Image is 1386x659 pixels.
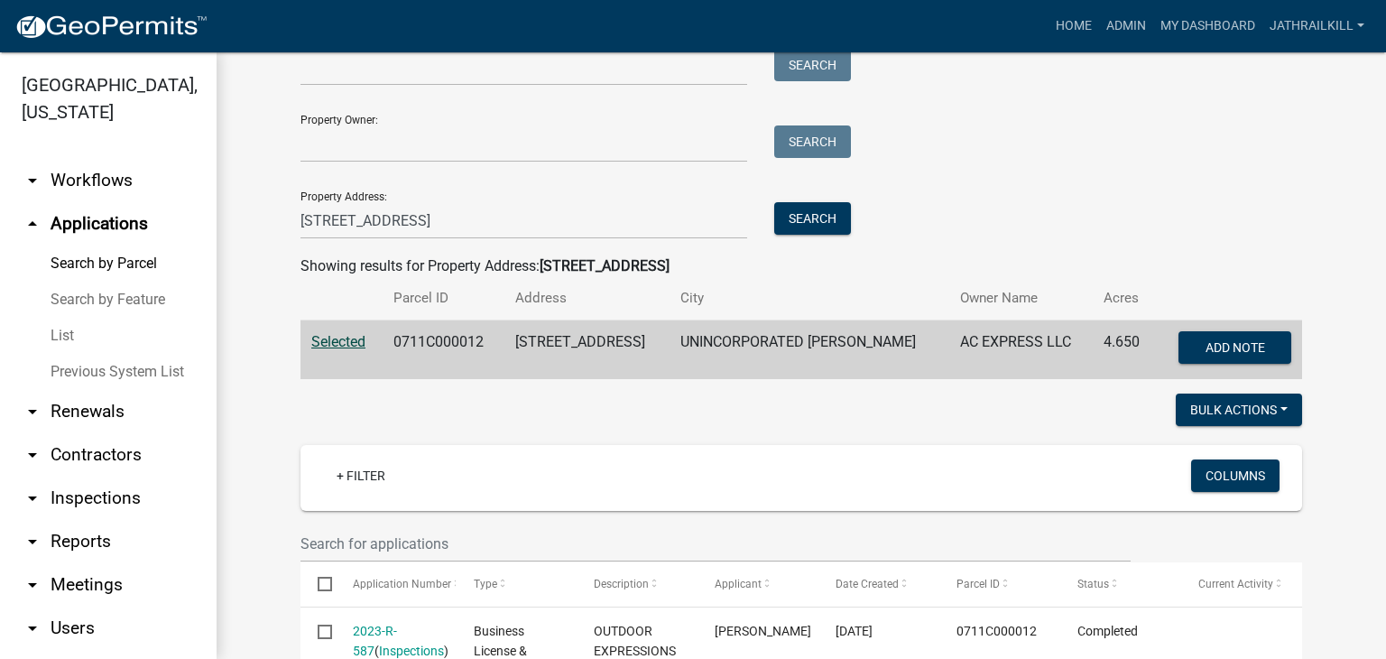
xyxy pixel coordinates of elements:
[1198,578,1273,590] span: Current Activity
[22,574,43,596] i: arrow_drop_down
[836,578,899,590] span: Date Created
[22,401,43,422] i: arrow_drop_down
[774,202,851,235] button: Search
[670,320,949,380] td: UNINCORPORATED [PERSON_NAME]
[22,170,43,191] i: arrow_drop_down
[456,562,577,606] datatable-header-cell: Type
[300,525,1131,562] input: Search for applications
[300,255,1302,277] div: Showing results for Property Address:
[1060,562,1181,606] datatable-header-cell: Status
[22,444,43,466] i: arrow_drop_down
[383,320,504,380] td: 0711C000012
[22,617,43,639] i: arrow_drop_down
[504,277,670,320] th: Address
[715,578,762,590] span: Applicant
[1191,459,1280,492] button: Columns
[1077,624,1138,638] span: Completed
[353,624,397,659] a: 2023-R-587
[1049,9,1099,43] a: Home
[956,624,1037,638] span: 0711C000012
[698,562,818,606] datatable-header-cell: Applicant
[311,333,365,350] a: Selected
[1093,277,1156,320] th: Acres
[836,624,873,638] span: 02/13/2023
[379,644,444,658] a: Inspections
[474,578,497,590] span: Type
[300,562,335,606] datatable-header-cell: Select
[1077,578,1109,590] span: Status
[715,624,811,638] span: LARRY WILLIAMS
[504,320,670,380] td: [STREET_ADDRESS]
[540,257,670,274] strong: [STREET_ADDRESS]
[1262,9,1372,43] a: Jathrailkill
[1099,9,1153,43] a: Admin
[670,277,949,320] th: City
[1181,562,1302,606] datatable-header-cell: Current Activity
[1093,320,1156,380] td: 4.650
[1178,331,1291,364] button: Add Note
[774,49,851,81] button: Search
[949,277,1094,320] th: Owner Name
[22,531,43,552] i: arrow_drop_down
[335,562,456,606] datatable-header-cell: Application Number
[577,562,698,606] datatable-header-cell: Description
[594,578,649,590] span: Description
[1176,394,1302,426] button: Bulk Actions
[818,562,939,606] datatable-header-cell: Date Created
[322,459,400,492] a: + Filter
[22,213,43,235] i: arrow_drop_up
[939,562,1060,606] datatable-header-cell: Parcel ID
[22,487,43,509] i: arrow_drop_down
[383,277,504,320] th: Parcel ID
[774,125,851,158] button: Search
[1205,340,1264,355] span: Add Note
[353,578,451,590] span: Application Number
[956,578,1000,590] span: Parcel ID
[949,320,1094,380] td: AC EXPRESS LLC
[1153,9,1262,43] a: My Dashboard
